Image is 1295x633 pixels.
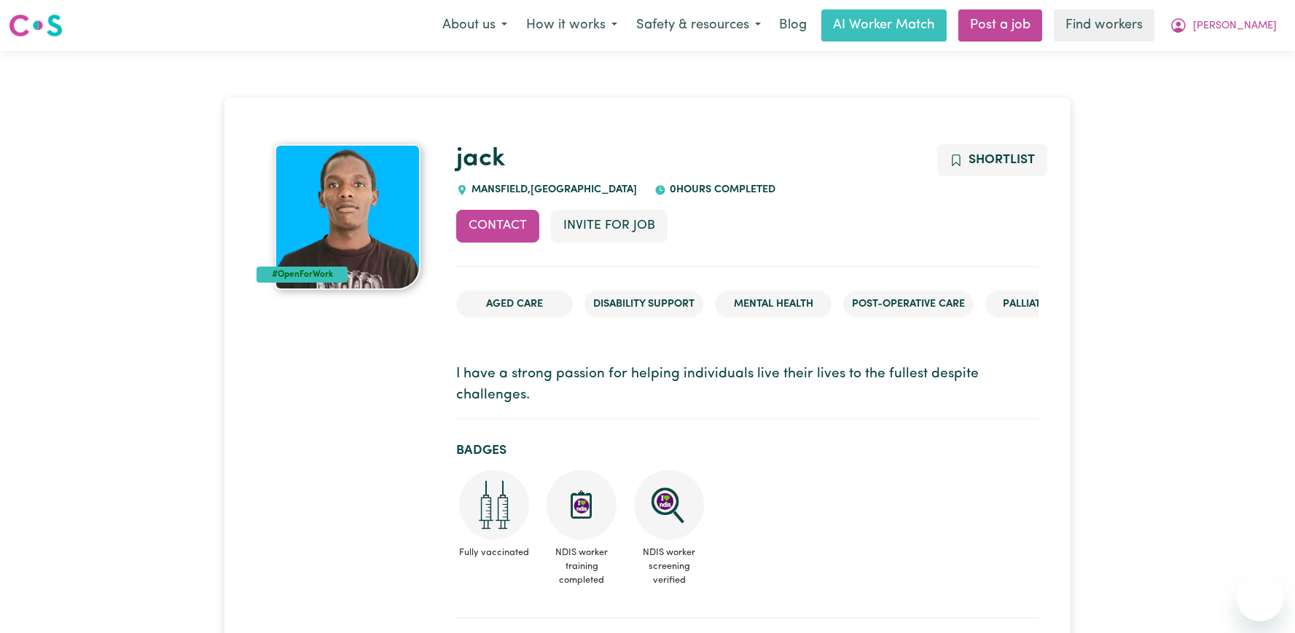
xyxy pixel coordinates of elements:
span: NDIS worker training completed [544,540,619,594]
button: Safety & resources [627,10,770,41]
button: My Account [1160,10,1286,41]
a: jack [456,146,505,172]
img: NDIS Worker Screening Verified [634,470,704,540]
li: Post-operative care [843,291,974,318]
a: Careseekers logo [9,9,63,42]
li: Palliative care [985,291,1102,318]
p: I have a strong passion for helping individuals live their lives to the fullest despite challenges. [456,364,1038,406]
img: Careseekers logo [9,12,63,39]
li: Mental Health [715,291,832,318]
span: 0 hours completed [666,184,775,195]
img: jack [275,144,420,290]
a: Find workers [1054,9,1154,42]
span: [PERSON_NAME] [1193,18,1277,34]
a: Post a job [958,9,1042,42]
span: MANSFIELD , [GEOGRAPHIC_DATA] [468,184,637,195]
a: AI Worker Match [821,9,947,42]
h2: Badges [456,443,1038,458]
button: Contact [456,210,539,242]
iframe: Button to launch messaging window [1237,575,1283,621]
a: Blog [770,9,815,42]
button: How it works [517,10,627,41]
li: Disability Support [584,291,703,318]
div: #OpenForWork [257,267,348,283]
a: jack's profile picture'#OpenForWork [257,144,439,290]
img: CS Academy: Introduction to NDIS Worker Training course completed [547,470,617,540]
button: Add to shortlist [937,144,1047,176]
span: Shortlist [969,154,1035,166]
li: Aged Care [456,291,573,318]
img: Care and support worker has received 2 doses of COVID-19 vaccine [459,470,529,540]
span: NDIS worker screening verified [631,540,707,594]
button: Invite for Job [551,210,668,242]
span: Fully vaccinated [456,540,532,565]
button: About us [433,10,517,41]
